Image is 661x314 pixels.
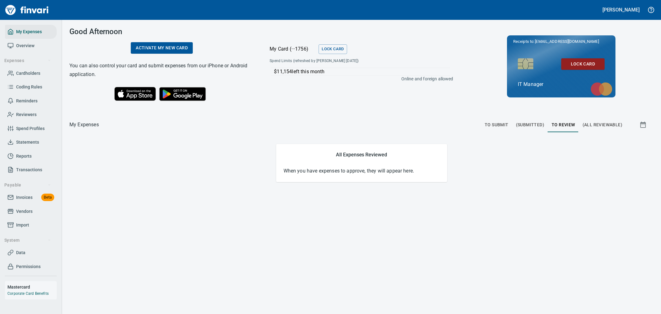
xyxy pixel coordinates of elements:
span: Lock Card [566,60,600,68]
a: Import [5,218,57,232]
img: mastercard.svg [588,79,615,99]
span: Beta [41,194,54,201]
p: My Expenses [69,121,99,128]
a: Coding Rules [5,80,57,94]
a: InvoicesBeta [5,191,57,204]
p: When you have expenses to approve, they will appear here. [284,167,440,175]
span: Vendors [16,208,33,215]
a: Cardholders [5,66,57,80]
img: Finvari [4,2,50,17]
h3: Good Afternoon [69,27,254,36]
span: To Review [552,121,575,129]
span: Coding Rules [16,83,42,91]
span: Statements [16,138,39,146]
a: Statements [5,135,57,149]
p: $11,154 left this month [274,68,450,75]
a: Overview [5,39,57,53]
button: Lock Card [561,58,605,70]
span: Reports [16,152,32,160]
button: [PERSON_NAME] [601,5,641,15]
p: Online and foreign allowed [265,76,453,82]
button: Payable [2,179,54,191]
a: Reminders [5,94,57,108]
button: Lock Card [319,44,347,54]
a: Reviewers [5,108,57,122]
span: Spend Profiles [16,125,45,132]
span: System [4,236,51,244]
span: Activate my new card [136,44,188,52]
span: Data [16,249,25,257]
span: Overview [16,42,34,50]
button: Show transactions within a particular date range [634,117,654,132]
span: Cardholders [16,70,40,77]
span: Spend Limits (refreshed by [PERSON_NAME] [DATE]) [270,58,405,64]
nav: breadcrumb [69,121,99,128]
span: Import [16,221,29,229]
span: Permissions [16,263,41,271]
button: Expenses [2,55,54,66]
p: IT Manager [518,81,605,88]
img: Get it on Google Play [156,84,209,104]
span: (All Reviewable) [583,121,622,129]
h5: All Expenses Reviewed [284,151,440,158]
img: Download on the App Store [114,87,156,101]
span: Expenses [4,57,51,65]
h5: [PERSON_NAME] [602,7,640,13]
span: To Submit [485,121,509,129]
a: Vendors [5,204,57,218]
h6: You can also control your card and submit expenses from our iPhone or Android application. [69,61,254,79]
h6: Mastercard [7,284,57,290]
span: Payable [4,181,51,189]
span: (Submitted) [516,121,544,129]
a: Data [5,246,57,260]
span: Reminders [16,97,37,105]
a: Transactions [5,163,57,177]
span: Reviewers [16,111,37,119]
span: Invoices [16,194,33,201]
a: Reports [5,149,57,163]
button: System [2,235,54,246]
a: My Expenses [5,25,57,39]
p: My Card (···1756) [270,45,316,53]
span: [EMAIL_ADDRESS][DOMAIN_NAME] [534,38,599,44]
a: Corporate Card Benefits [7,291,49,296]
a: Permissions [5,260,57,274]
span: My Expenses [16,28,42,36]
p: Receipts to: [513,38,609,45]
span: Transactions [16,166,42,174]
a: Spend Profiles [5,122,57,136]
a: Activate my new card [131,42,193,54]
span: Lock Card [322,46,344,53]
